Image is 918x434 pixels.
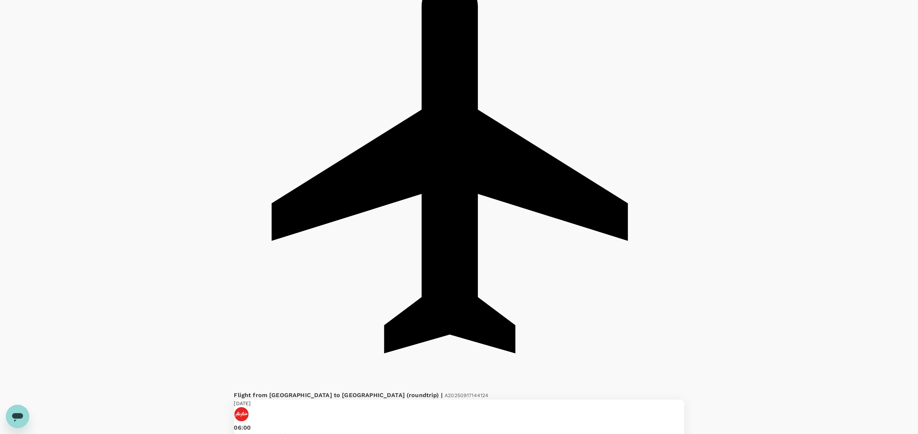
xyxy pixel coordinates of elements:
[234,407,249,422] img: AirAsia
[445,392,488,398] span: A20250917144124
[234,391,684,400] p: Flight from [GEOGRAPHIC_DATA] to [GEOGRAPHIC_DATA] (roundtrip)
[6,405,29,428] iframe: Button to launch messaging window
[234,400,684,407] p: [DATE]
[441,392,443,399] span: |
[234,423,684,432] p: 06:00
